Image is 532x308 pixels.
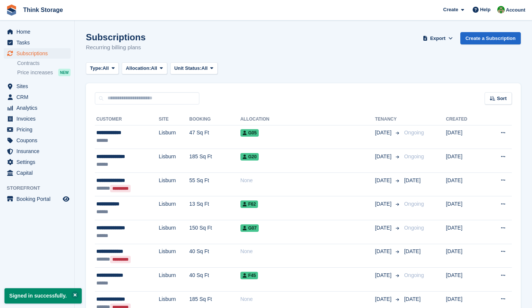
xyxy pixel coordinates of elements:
span: F45 [240,272,258,279]
th: Customer [95,113,159,125]
td: 40 Sq Ft [189,268,240,292]
a: menu [4,124,71,135]
td: 185 Sq Ft [189,149,240,173]
th: Allocation [240,113,375,125]
a: menu [4,113,71,124]
td: [DATE] [446,125,484,149]
span: [DATE] [404,296,420,302]
p: Recurring billing plans [86,43,146,52]
a: menu [4,135,71,146]
a: Preview store [62,195,71,203]
a: menu [4,168,71,178]
span: CRM [16,92,61,102]
td: 40 Sq Ft [189,244,240,268]
img: stora-icon-8386f47178a22dfd0bd8f6a31ec36ba5ce8667c1dd55bd0f319d3a0aa187defe.svg [6,4,17,16]
span: [DATE] [375,200,393,208]
th: Site [159,113,189,125]
span: All [202,65,208,72]
span: Account [506,6,525,14]
td: 55 Sq Ft [189,172,240,196]
td: 47 Sq Ft [189,125,240,149]
span: All [151,65,157,72]
span: [DATE] [375,295,393,303]
td: Lisburn [159,268,189,292]
span: Insurance [16,146,61,156]
span: [DATE] [375,248,393,255]
span: Ongoing [404,130,424,136]
h1: Subscriptions [86,32,146,42]
span: [DATE] [375,129,393,137]
th: Tenancy [375,113,401,125]
span: Export [430,35,445,42]
span: Capital [16,168,61,178]
a: Contracts [17,60,71,67]
span: Coupons [16,135,61,146]
span: [DATE] [375,153,393,161]
th: Created [446,113,484,125]
span: Type: [90,65,103,72]
button: Export [421,32,454,44]
a: menu [4,27,71,37]
a: menu [4,146,71,156]
td: Lisburn [159,244,189,268]
td: 150 Sq Ft [189,220,240,244]
a: menu [4,81,71,91]
td: Lisburn [159,125,189,149]
div: None [240,177,375,184]
span: Storefront [7,184,74,192]
div: None [240,295,375,303]
span: [DATE] [404,248,420,254]
span: Home [16,27,61,37]
td: Lisburn [159,149,189,173]
span: Ongoing [404,225,424,231]
span: Allocation: [126,65,151,72]
td: 13 Sq Ft [189,196,240,220]
td: [DATE] [446,172,484,196]
span: Ongoing [404,153,424,159]
a: menu [4,103,71,113]
span: Ongoing [404,201,424,207]
span: [DATE] [404,177,420,183]
span: Sort [497,95,507,102]
td: Lisburn [159,196,189,220]
p: Signed in successfully. [4,288,82,304]
span: Invoices [16,113,61,124]
a: menu [4,37,71,48]
span: G05 [240,129,259,137]
span: Booking Portal [16,194,61,204]
img: Sarah Mackie [497,6,505,13]
span: All [103,65,109,72]
div: None [240,248,375,255]
td: [DATE] [446,220,484,244]
td: [DATE] [446,244,484,268]
span: [DATE] [375,177,393,184]
a: menu [4,194,71,204]
span: [DATE] [375,224,393,232]
a: menu [4,157,71,167]
span: Tasks [16,37,61,48]
span: Help [480,6,491,13]
div: NEW [58,69,71,76]
span: Pricing [16,124,61,135]
span: G07 [240,224,259,232]
span: [DATE] [375,271,393,279]
a: Create a Subscription [460,32,521,44]
span: Create [443,6,458,13]
span: Analytics [16,103,61,113]
a: Price increases NEW [17,68,71,77]
td: Lisburn [159,172,189,196]
button: Unit Status: All [170,62,218,75]
td: [DATE] [446,149,484,173]
a: menu [4,92,71,102]
span: Subscriptions [16,48,61,59]
span: Unit Status: [174,65,202,72]
span: F62 [240,200,258,208]
button: Allocation: All [122,62,167,75]
a: menu [4,48,71,59]
span: Price increases [17,69,53,76]
span: G20 [240,153,259,161]
a: Think Storage [20,4,66,16]
button: Type: All [86,62,119,75]
td: Lisburn [159,220,189,244]
span: Ongoing [404,272,424,278]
